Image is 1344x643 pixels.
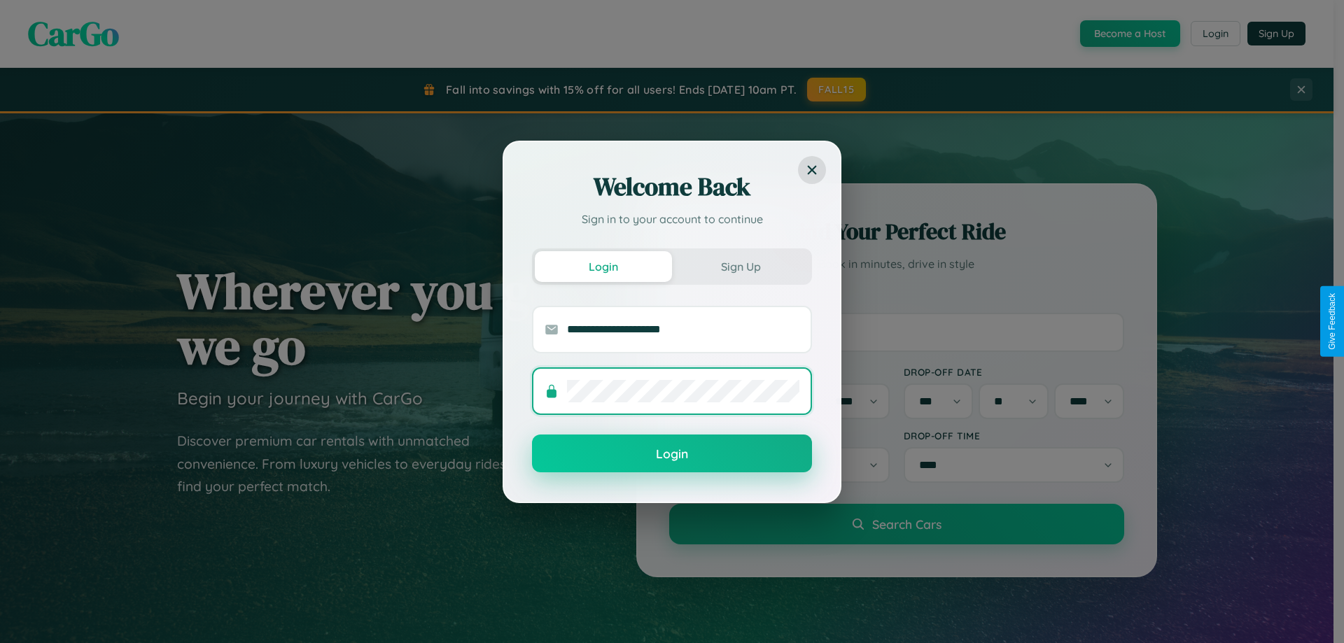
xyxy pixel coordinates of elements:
p: Sign in to your account to continue [532,211,812,227]
button: Login [535,251,672,282]
button: Sign Up [672,251,809,282]
div: Give Feedback [1327,293,1337,350]
button: Login [532,434,812,472]
h2: Welcome Back [532,170,812,204]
